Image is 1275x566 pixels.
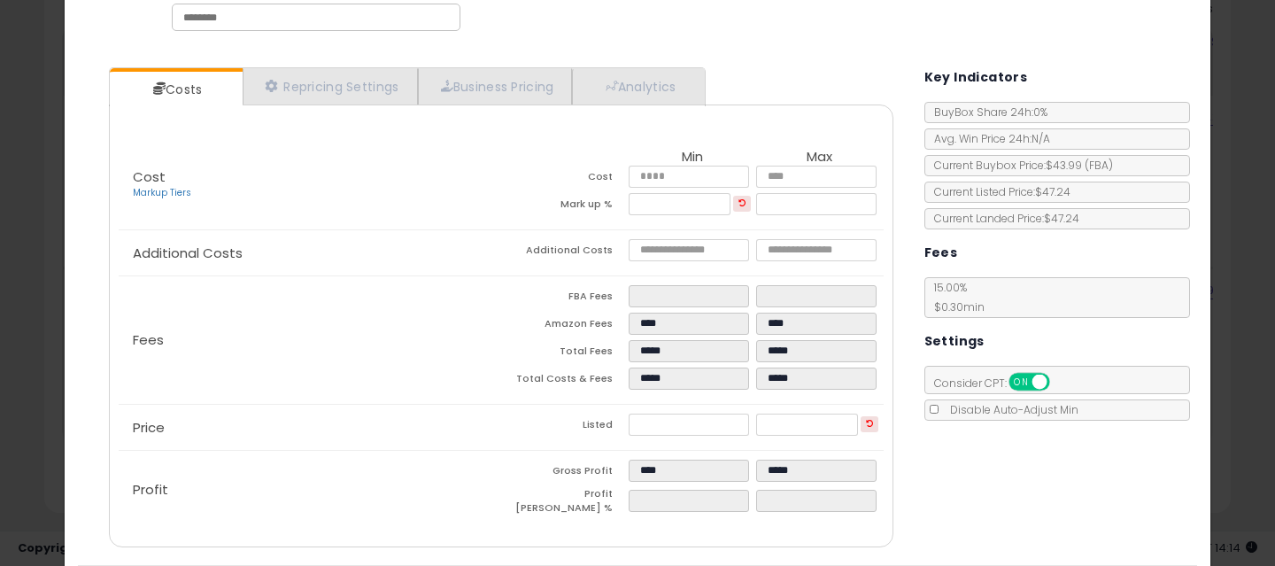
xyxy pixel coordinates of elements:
[501,368,629,395] td: Total Costs & Fees
[501,239,629,267] td: Additional Costs
[924,66,1028,89] h5: Key Indicators
[924,330,985,353] h5: Settings
[110,72,241,107] a: Costs
[501,193,629,221] td: Mark up %
[119,421,501,435] p: Price
[925,184,1070,199] span: Current Listed Price: $47.24
[1010,375,1032,390] span: ON
[572,68,703,105] a: Analytics
[501,313,629,340] td: Amazon Fees
[501,414,629,441] td: Listed
[941,402,1078,417] span: Disable Auto-Adjust Min
[925,376,1073,391] span: Consider CPT:
[925,105,1047,120] span: BuyBox Share 24h: 0%
[243,68,418,105] a: Repricing Settings
[418,68,573,105] a: Business Pricing
[925,131,1050,146] span: Avg. Win Price 24h: N/A
[119,333,501,347] p: Fees
[925,211,1079,226] span: Current Landed Price: $47.24
[629,150,756,166] th: Min
[924,242,958,264] h5: Fees
[119,246,501,260] p: Additional Costs
[925,280,985,314] span: 15.00 %
[1047,375,1075,390] span: OFF
[119,170,501,200] p: Cost
[501,460,629,487] td: Gross Profit
[501,285,629,313] td: FBA Fees
[756,150,884,166] th: Max
[501,487,629,520] td: Profit [PERSON_NAME] %
[501,340,629,368] td: Total Fees
[501,166,629,193] td: Cost
[133,186,191,199] a: Markup Tiers
[1046,158,1113,173] span: $43.99
[925,299,985,314] span: $0.30 min
[1085,158,1113,173] span: ( FBA )
[119,483,501,497] p: Profit
[925,158,1113,173] span: Current Buybox Price:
